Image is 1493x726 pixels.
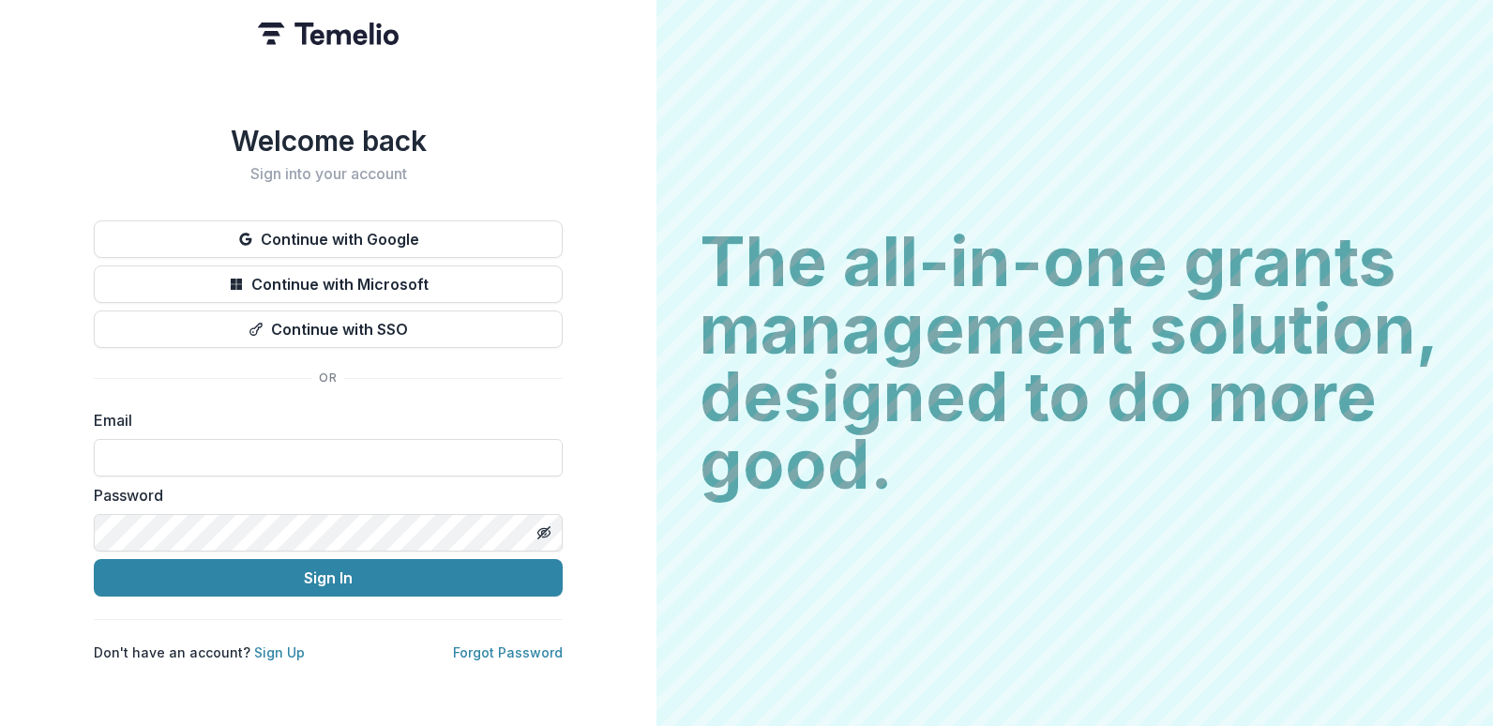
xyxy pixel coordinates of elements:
button: Continue with Microsoft [94,265,563,303]
h1: Welcome back [94,124,563,158]
button: Continue with Google [94,220,563,258]
a: Sign Up [254,644,305,660]
button: Toggle password visibility [529,518,559,548]
button: Continue with SSO [94,310,563,348]
img: Temelio [258,23,399,45]
label: Email [94,409,551,431]
p: Don't have an account? [94,643,305,662]
button: Sign In [94,559,563,597]
h2: Sign into your account [94,165,563,183]
a: Forgot Password [453,644,563,660]
label: Password [94,484,551,507]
